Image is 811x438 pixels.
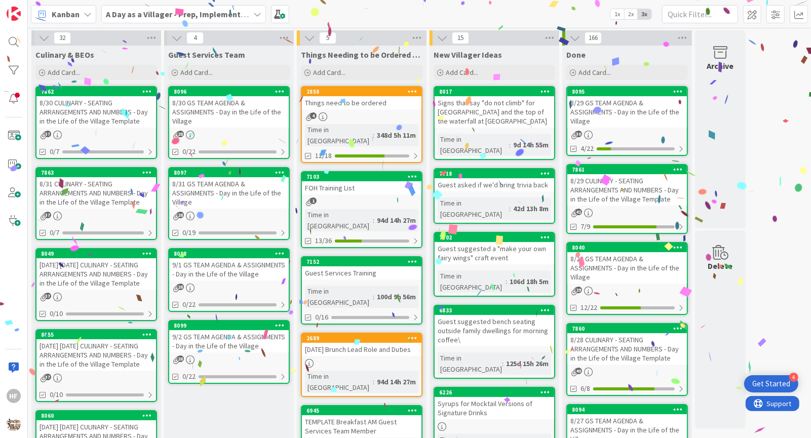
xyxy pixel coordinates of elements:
[302,257,421,266] div: 7152
[567,333,687,365] div: 8/28 CULINARY - SEATING ARRANGEMENTS AND NUMBERS - Day in the Life of the Village Template
[45,212,51,218] span: 37
[306,173,421,180] div: 7103
[169,168,289,209] div: 80978/31 GS TEAM AGENDA & ASSIGNMENTS - Day in the Life of the Village
[310,197,317,204] span: 1
[506,276,507,287] span: :
[302,415,421,437] div: TEMPLATE Breakfast AM Guest Services Team Member
[174,88,289,95] div: 8096
[315,235,332,246] span: 13/36
[177,131,184,137] span: 28
[36,258,156,290] div: [DATE] [DATE] CULINARY - SEATING ARRANGEMENTS AND NUMBERS - Day in the Life of the Village Template
[302,334,421,343] div: 2689
[567,174,687,206] div: 8/29 CULINARY - SEATING ARRANGEMENTS AND NUMBERS - Day in the Life of the Village Template
[567,324,687,333] div: 7860
[435,306,554,346] div: 6833Guest suggested bench seating outside family dwellings for morning coffee\
[572,244,687,251] div: 8040
[374,215,418,226] div: 94d 14h 27m
[315,312,328,323] span: 0/16
[302,172,421,181] div: 7103
[36,177,156,209] div: 8/31 CULINARY - SEATING ARRANGEMENTS AND NUMBERS - Day in the Life of the Village Template
[566,50,586,60] span: Done
[438,197,509,220] div: Time in [GEOGRAPHIC_DATA]
[45,131,51,137] span: 37
[168,320,290,384] a: 80999/2 GS TEAM AGENDA & ASSIGNMENTS - Day in the Life of the Village0/22
[567,243,687,252] div: 8040
[575,368,582,374] span: 40
[435,169,554,178] div: 7718
[566,242,688,315] a: 80408/28 GS TEAM AGENDA & ASSIGNMENTS - Day in the Life of the Village12/22
[35,248,157,321] a: 8049[DATE] [DATE] CULINARY - SEATING ARRANGEMENTS AND NUMBERS - Day in the Life of the Village Te...
[48,68,80,77] span: Add Card...
[435,87,554,128] div: 8017Signs that say "do not climb" for [GEOGRAPHIC_DATA] and the top of the waterfall at [GEOGRAPH...
[52,8,80,20] span: Kanban
[435,306,554,315] div: 6833
[301,333,422,397] a: 2689[DATE] Brunch Lead Role and DutiesTime in [GEOGRAPHIC_DATA]:94d 14h 27m
[502,358,504,369] span: :
[744,375,798,392] div: Open Get Started checklist, remaining modules: 4
[174,322,289,329] div: 8099
[572,166,687,173] div: 7861
[177,355,184,362] span: 28
[567,243,687,284] div: 80408/28 GS TEAM AGENDA & ASSIGNMENTS - Day in the Life of the Village
[305,124,373,146] div: Time in [GEOGRAPHIC_DATA]
[567,252,687,284] div: 8/28 GS TEAM AGENDA & ASSIGNMENTS - Day in the Life of the Village
[35,50,94,60] span: Culinary & BEOs
[302,257,421,280] div: 7152Guest Services Training
[373,291,374,302] span: :
[435,315,554,346] div: Guest suggested bench seating outside family dwellings for morning coffee\
[36,168,156,177] div: 7863
[434,305,555,379] a: 6833Guest suggested bench seating outside family dwellings for morning coffee\Time in [GEOGRAPHIC...
[302,96,421,109] div: Things need to be ordered
[572,88,687,95] div: 8095
[567,87,687,96] div: 8095
[581,302,597,313] span: 12/22
[581,221,590,232] span: 7/9
[566,323,688,396] a: 78608/28 CULINARY - SEATING ARRANGEMENTS AND NUMBERS - Day in the Life of the Village Template6/8
[186,32,204,44] span: 4
[509,139,511,150] span: :
[306,335,421,342] div: 2689
[581,383,590,394] span: 6/8
[567,87,687,128] div: 80958/29 GS TEAM AGENDA & ASSIGNMENTS - Day in the Life of the Village
[21,2,46,14] span: Support
[35,167,157,240] a: 78638/31 CULINARY - SEATING ARRANGEMENTS AND NUMBERS - Day in the Life of the Village Template0/7
[438,270,506,293] div: Time in [GEOGRAPHIC_DATA]
[567,96,687,128] div: 8/29 GS TEAM AGENDA & ASSIGNMENTS - Day in the Life of the Village
[452,32,469,44] span: 15
[434,50,502,60] span: New Villager Ideas
[7,7,21,21] img: Visit kanbanzone.com
[301,256,422,325] a: 7152Guest Services TrainingTime in [GEOGRAPHIC_DATA]:100d 9h 56m0/16
[106,9,287,19] b: A Day as a Villager - Prep, Implement and Execute
[438,134,509,156] div: Time in [GEOGRAPHIC_DATA]
[708,260,733,272] div: Delete
[373,376,374,387] span: :
[435,388,554,397] div: 6226
[36,330,156,339] div: 8055
[169,96,289,128] div: 8/30 GS TEAM AGENDA & ASSIGNMENTS - Day in the Life of the Village
[662,5,738,23] input: Quick Filter...
[177,284,184,290] span: 28
[435,388,554,419] div: 6226Syrups for Mocktail Versions of Signature Drinks
[374,130,418,141] div: 348d 5h 11m
[434,168,555,224] a: 7718Guest asked if we'd bring trivia backTime in [GEOGRAPHIC_DATA]:42d 13h 8m
[35,86,157,159] a: 78628/30 CULINARY - SEATING ARRANGEMENTS AND NUMBERS - Day in the Life of the Village Template0/7
[319,32,336,44] span: 5
[575,209,582,215] span: 41
[302,343,421,356] div: [DATE] Brunch Lead Role and Duties
[169,177,289,209] div: 8/31 GS TEAM AGENDA & ASSIGNMENTS - Day in the Life of the Village
[182,371,196,382] span: 0/22
[168,167,290,240] a: 80978/31 GS TEAM AGENDA & ASSIGNMENTS - Day in the Life of the Village0/19
[50,227,59,238] span: 0/7
[50,146,59,157] span: 0/7
[174,169,289,176] div: 8097
[302,266,421,280] div: Guest Services Training
[302,87,421,109] div: 2858Things need to be ordered
[567,324,687,365] div: 78608/28 CULINARY - SEATING ARRANGEMENTS AND NUMBERS - Day in the Life of the Village Template
[45,293,51,299] span: 37
[36,168,156,209] div: 78638/31 CULINARY - SEATING ARRANGEMENTS AND NUMBERS - Day in the Life of the Village Template
[610,9,624,19] span: 1x
[36,87,156,128] div: 78628/30 CULINARY - SEATING ARRANGEMENTS AND NUMBERS - Day in the Life of the Village Template
[575,131,582,137] span: 30
[435,96,554,128] div: Signs that say "do not climb" for [GEOGRAPHIC_DATA] and the top of the waterfall at [GEOGRAPHIC_D...
[41,331,156,338] div: 8055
